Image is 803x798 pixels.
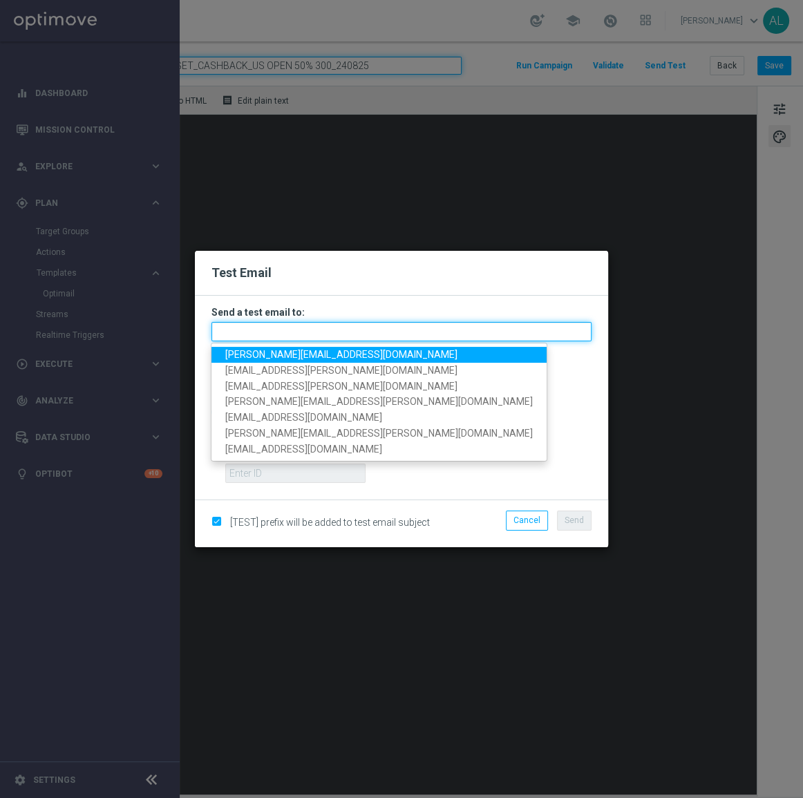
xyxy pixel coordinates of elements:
[225,428,533,439] span: [PERSON_NAME][EMAIL_ADDRESS][PERSON_NAME][DOMAIN_NAME]
[225,365,457,376] span: [EMAIL_ADDRESS][PERSON_NAME][DOMAIN_NAME]
[211,379,547,395] a: [EMAIL_ADDRESS][PERSON_NAME][DOMAIN_NAME]
[225,444,382,455] span: [EMAIL_ADDRESS][DOMAIN_NAME]
[211,395,547,410] a: [PERSON_NAME][EMAIL_ADDRESS][PERSON_NAME][DOMAIN_NAME]
[230,517,430,528] span: [TEST] prefix will be added to test email subject
[225,381,457,392] span: [EMAIL_ADDRESS][PERSON_NAME][DOMAIN_NAME]
[565,515,584,525] span: Send
[506,511,548,530] button: Cancel
[211,265,592,281] h2: Test Email
[557,511,592,530] button: Send
[211,410,547,426] a: [EMAIL_ADDRESS][DOMAIN_NAME]
[211,347,547,363] a: [PERSON_NAME][EMAIL_ADDRESS][DOMAIN_NAME]
[225,349,457,360] span: [PERSON_NAME][EMAIL_ADDRESS][DOMAIN_NAME]
[211,426,547,441] a: [PERSON_NAME][EMAIL_ADDRESS][PERSON_NAME][DOMAIN_NAME]
[225,464,366,483] input: Enter ID
[211,306,592,319] h3: Send a test email to:
[211,441,547,457] a: [EMAIL_ADDRESS][DOMAIN_NAME]
[225,397,533,408] span: [PERSON_NAME][EMAIL_ADDRESS][PERSON_NAME][DOMAIN_NAME]
[211,363,547,379] a: [EMAIL_ADDRESS][PERSON_NAME][DOMAIN_NAME]
[225,412,382,424] span: [EMAIL_ADDRESS][DOMAIN_NAME]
